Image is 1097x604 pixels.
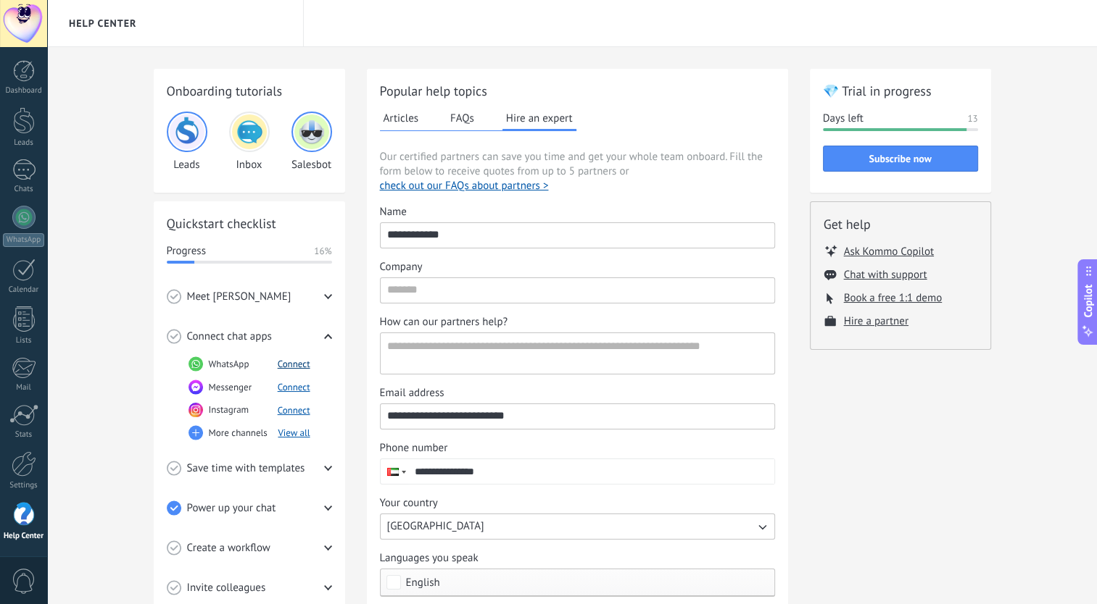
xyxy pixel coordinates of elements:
span: Name [380,205,407,219]
span: Phone number [380,441,448,456]
span: How can our partners help? [380,315,508,330]
button: Connect [278,358,310,370]
button: Connect [278,381,310,393]
div: Chats [3,185,45,194]
button: Ask Kommo Copilot [844,244,934,259]
div: Salesbot [291,112,332,172]
span: Create a workflow [187,541,270,555]
span: Power up your chat [187,501,276,516]
span: English [406,577,440,588]
input: Email address [381,404,774,427]
div: WhatsApp [3,233,44,247]
button: View all [278,427,310,439]
span: Company [380,260,423,274]
span: Subscribe now [869,154,931,164]
span: 16% [314,244,331,259]
span: [GEOGRAPHIC_DATA] [387,519,484,534]
span: Instagram [209,403,249,417]
span: Connect chat apps [187,330,272,344]
button: Book a free 1:1 demo [844,291,943,305]
span: Progress [167,244,206,259]
h2: Get help [824,215,977,233]
button: check out our FAQs about partners > [380,179,549,193]
span: Our certified partners can save you time and get your whole team onboard. Fill the form below to ... [380,150,775,193]
span: Your country [380,496,438,511]
span: More channels [209,426,268,440]
div: Leads [3,138,45,148]
textarea: How can our partners help? [381,333,771,374]
span: Save time with templates [187,461,305,476]
span: 13 [967,112,977,126]
h2: Onboarding tutorials [167,82,332,100]
span: Days left [823,112,864,126]
div: Calendar [3,285,45,295]
div: Help Center [3,532,45,541]
input: Company [381,278,774,301]
span: Email address [380,386,444,400]
div: Dashboard [3,86,45,96]
div: Leads [167,112,207,172]
span: Copilot [1081,285,1096,318]
button: Your country [380,513,775,540]
h2: Popular help topics [380,82,775,100]
span: Languages you speak [380,551,479,566]
button: Articles [380,107,423,129]
h2: 💎 Trial in progress [823,82,978,100]
span: Meet [PERSON_NAME] [187,290,291,304]
span: WhatsApp [209,357,249,372]
span: Invite colleagues [187,581,266,595]
div: Inbox [229,112,270,172]
button: FAQs [447,107,478,129]
input: Name [381,223,774,246]
div: Lists [3,336,45,345]
div: United Arab Emirates: + 971 [381,459,408,484]
div: Mail [3,383,45,393]
button: Hire an expert [502,107,576,131]
div: Settings [3,481,45,490]
button: Connect [278,404,310,416]
button: Subscribe now [823,146,978,172]
button: Chat with support [844,268,927,282]
span: Messenger [209,380,252,395]
input: Phone number [408,459,774,484]
div: Stats [3,430,45,440]
button: Hire a partner [844,314,908,328]
h2: Quickstart checklist [167,214,332,232]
